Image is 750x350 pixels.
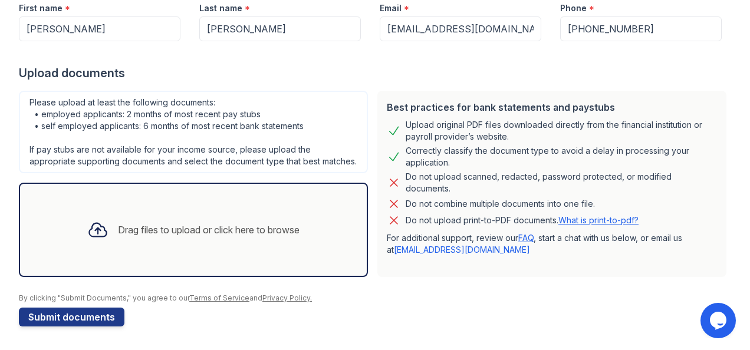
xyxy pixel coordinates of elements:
div: Best practices for bank statements and paystubs [387,100,717,114]
div: By clicking "Submit Documents," you agree to our and [19,293,731,303]
div: Upload documents [19,65,731,81]
div: Correctly classify the document type to avoid a delay in processing your application. [406,145,717,169]
label: Email [380,2,402,14]
a: What is print-to-pdf? [558,215,639,225]
div: Upload original PDF files downloaded directly from the financial institution or payroll provider’... [406,119,717,143]
div: Do not combine multiple documents into one file. [406,197,595,211]
div: Do not upload scanned, redacted, password protected, or modified documents. [406,171,717,194]
a: [EMAIL_ADDRESS][DOMAIN_NAME] [394,245,530,255]
p: Do not upload print-to-PDF documents. [406,214,639,226]
a: Terms of Service [189,293,249,302]
div: Drag files to upload or click here to browse [118,223,300,237]
label: First name [19,2,63,14]
div: Please upload at least the following documents: • employed applicants: 2 months of most recent pa... [19,91,368,173]
a: Privacy Policy. [262,293,312,302]
label: Last name [199,2,242,14]
a: FAQ [518,233,534,243]
label: Phone [560,2,587,14]
iframe: chat widget [700,303,738,338]
p: For additional support, review our , start a chat with us below, or email us at [387,232,717,256]
button: Submit documents [19,308,124,326]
